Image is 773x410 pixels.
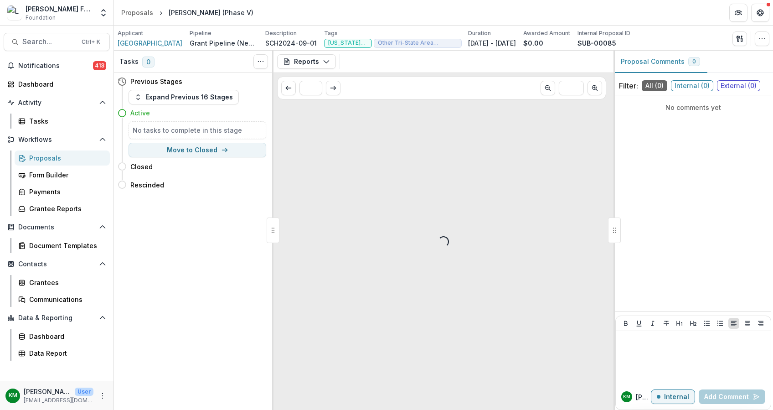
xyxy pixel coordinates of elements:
[755,318,766,329] button: Align Right
[664,393,689,401] p: Internal
[729,4,747,22] button: Partners
[4,58,110,73] button: Notifications413
[29,332,103,341] div: Dashboard
[4,257,110,271] button: Open Contacts
[18,99,95,107] span: Activity
[742,318,753,329] button: Align Center
[15,275,110,290] a: Grantees
[468,29,491,37] p: Duration
[523,29,570,37] p: Awarded Amount
[619,80,638,91] p: Filter:
[378,40,458,46] span: Other Tri-State Area ([GEOGRAPHIC_DATA] & [GEOGRAPHIC_DATA])
[253,54,268,69] button: Toggle View Cancelled Tasks
[9,393,17,399] div: Kate Morris
[15,346,110,361] a: Data Report
[328,40,368,46] span: [US_STATE][GEOGRAPHIC_DATA]
[18,136,95,144] span: Workflows
[29,348,103,358] div: Data Report
[15,201,110,216] a: Grantee Reports
[130,77,182,86] h4: Previous Stages
[97,4,110,22] button: Open entity switcher
[121,8,153,17] div: Proposals
[523,38,543,48] p: $0.00
[671,80,713,91] span: Internal ( 0 )
[18,314,95,322] span: Data & Reporting
[97,390,108,401] button: More
[169,8,253,17] div: [PERSON_NAME] (Phase V)
[728,318,739,329] button: Align Left
[577,38,616,48] p: SUB-00085
[190,38,258,48] p: Grant Pipeline (New Grantees)
[15,151,110,166] a: Proposals
[130,108,150,118] h4: Active
[18,79,103,89] div: Dashboard
[647,318,658,329] button: Italicize
[133,125,262,135] h5: No tasks to complete in this stage
[18,260,95,268] span: Contacts
[129,143,266,157] button: Move to Closed
[119,58,139,66] h3: Tasks
[29,153,103,163] div: Proposals
[24,387,71,396] p: [PERSON_NAME]
[118,6,257,19] nav: breadcrumb
[4,220,110,234] button: Open Documents
[4,95,110,110] button: Open Activity
[620,318,631,329] button: Bold
[29,241,103,250] div: Document Templates
[15,238,110,253] a: Document Templates
[130,162,153,171] h4: Closed
[751,4,769,22] button: Get Help
[699,389,765,404] button: Add Comment
[619,103,768,112] p: No comments yet
[15,292,110,307] a: Communications
[130,180,164,190] h4: Rescinded
[22,37,76,46] span: Search...
[674,318,685,329] button: Heading 1
[18,223,95,231] span: Documents
[29,170,103,180] div: Form Builder
[688,318,699,329] button: Heading 2
[15,114,110,129] a: Tasks
[634,318,644,329] button: Underline
[15,329,110,344] a: Dashboard
[190,29,211,37] p: Pipeline
[26,4,93,14] div: [PERSON_NAME] Fund for the Blind
[93,61,106,70] span: 413
[692,58,696,65] span: 0
[4,77,110,92] a: Dashboard
[18,62,93,70] span: Notifications
[623,394,630,399] div: Kate Morris
[642,80,667,91] span: All ( 0 )
[661,318,672,329] button: Strike
[4,132,110,147] button: Open Workflows
[277,54,336,69] button: Reports
[468,38,516,48] p: [DATE] - [DATE]
[577,29,630,37] p: Internal Proposal ID
[29,187,103,197] div: Payments
[118,38,182,48] a: [GEOGRAPHIC_DATA]
[29,278,103,287] div: Grantees
[118,6,157,19] a: Proposals
[80,37,102,47] div: Ctrl + K
[4,33,110,51] button: Search...
[715,318,726,329] button: Ordered List
[717,80,760,91] span: External ( 0 )
[636,392,651,402] p: [PERSON_NAME]
[265,38,317,48] p: SCH2024-09-01
[15,167,110,182] a: Form Builder
[701,318,712,329] button: Bullet List
[129,90,239,104] button: Expand Previous 16 Stages
[651,389,695,404] button: Internal
[7,5,22,20] img: Lavelle Fund for the Blind
[613,51,707,73] button: Proposal Comments
[15,184,110,199] a: Payments
[29,204,103,213] div: Grantee Reports
[29,116,103,126] div: Tasks
[24,396,93,405] p: [EMAIL_ADDRESS][DOMAIN_NAME]
[75,388,93,396] p: User
[4,311,110,325] button: Open Data & Reporting
[29,295,103,304] div: Communications
[265,29,297,37] p: Description
[142,57,155,67] span: 0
